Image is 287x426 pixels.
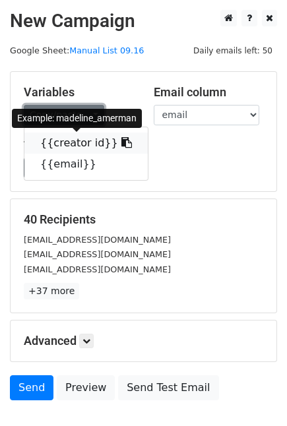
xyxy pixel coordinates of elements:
h5: 40 Recipients [24,212,263,227]
iframe: Chat Widget [221,363,287,426]
h5: Variables [24,85,134,100]
a: Preview [57,375,115,400]
a: Send [10,375,53,400]
a: {{creator id}} [24,133,148,154]
a: {{email}} [24,154,148,175]
a: Daily emails left: 50 [189,46,277,55]
small: [EMAIL_ADDRESS][DOMAIN_NAME] [24,235,171,245]
h5: Email column [154,85,264,100]
a: +37 more [24,283,79,299]
a: Send Test Email [118,375,218,400]
h5: Advanced [24,334,263,348]
a: Manual List 09.16 [69,46,144,55]
div: Example: madeline_amerman [12,109,142,128]
small: [EMAIL_ADDRESS][DOMAIN_NAME] [24,264,171,274]
h2: New Campaign [10,10,277,32]
small: [EMAIL_ADDRESS][DOMAIN_NAME] [24,249,171,259]
small: Google Sheet: [10,46,144,55]
span: Daily emails left: 50 [189,44,277,58]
